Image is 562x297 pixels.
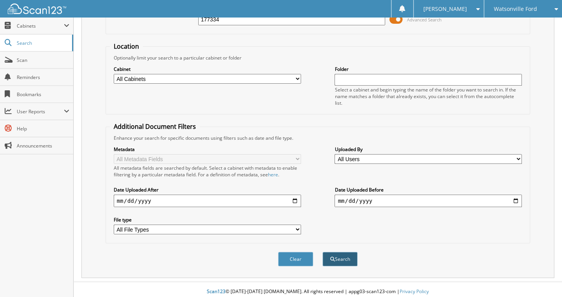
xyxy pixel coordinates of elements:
[335,186,522,193] label: Date Uploaded Before
[114,195,301,207] input: start
[17,91,69,98] span: Bookmarks
[407,17,441,23] span: Advanced Search
[278,252,313,266] button: Clear
[114,165,301,178] div: All metadata fields are searched by default. Select a cabinet with metadata to enable filtering b...
[114,216,301,223] label: File type
[523,260,562,297] iframe: Chat Widget
[110,122,200,131] legend: Additional Document Filters
[114,66,301,72] label: Cabinet
[17,23,64,29] span: Cabinets
[493,7,537,11] span: Watsonville Ford
[400,288,429,295] a: Privacy Policy
[17,74,69,81] span: Reminders
[110,135,526,141] div: Enhance your search for specific documents using filters such as date and file type.
[110,54,526,61] div: Optionally limit your search to a particular cabinet or folder
[17,57,69,63] span: Scan
[8,4,66,14] img: scan123-logo-white.svg
[114,146,301,153] label: Metadata
[423,7,467,11] span: [PERSON_NAME]
[207,288,226,295] span: Scan123
[17,142,69,149] span: Announcements
[268,171,278,178] a: here
[335,86,522,106] div: Select a cabinet and begin typing the name of the folder you want to search in. If the name match...
[17,125,69,132] span: Help
[335,195,522,207] input: end
[17,108,64,115] span: User Reports
[335,146,522,153] label: Uploaded By
[335,66,522,72] label: Folder
[114,186,301,193] label: Date Uploaded After
[17,40,68,46] span: Search
[322,252,358,266] button: Search
[110,42,143,51] legend: Location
